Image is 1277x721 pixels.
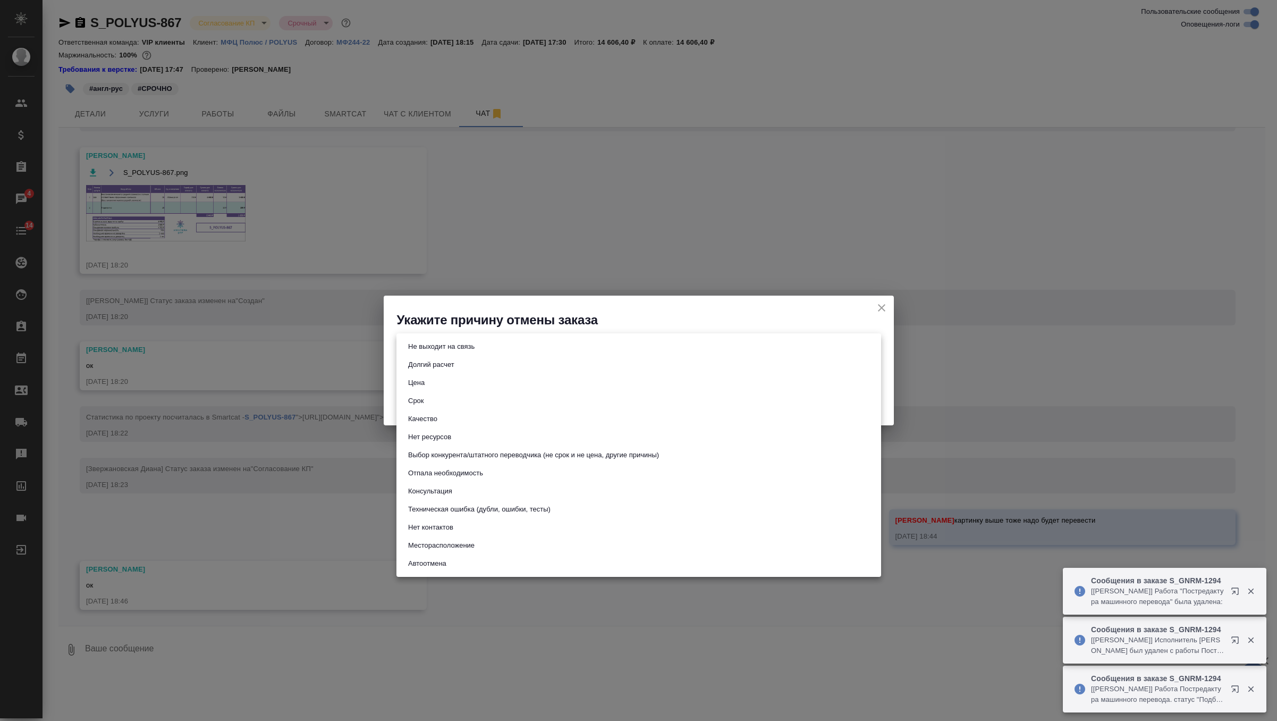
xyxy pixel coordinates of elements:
button: Закрыть [1240,684,1262,694]
button: Открыть в новой вкладке [1224,630,1250,655]
p: Сообщения в заказе S_GNRM-1294 [1091,673,1224,684]
button: Закрыть [1240,586,1262,596]
button: Открыть в новой вкладке [1224,581,1250,606]
button: Выбор конкурента/штатного переводчика (не срок и не цена, другие причины) [405,449,662,461]
button: Цена [405,377,428,389]
button: Долгий расчет [405,359,458,371]
p: [[PERSON_NAME]] Работа "Постредактура машинного перевода" была удалена: [1091,586,1224,607]
p: Сообщения в заказе S_GNRM-1294 [1091,575,1224,586]
button: Срок [405,395,427,407]
button: Нет контактов [405,522,456,533]
button: Не выходит на связь [405,341,478,353]
button: Открыть в новой вкладке [1224,678,1250,704]
p: Сообщения в заказе S_GNRM-1294 [1091,624,1224,635]
button: Месторасположение [405,540,478,551]
p: [[PERSON_NAME]] Исполнитель [PERSON_NAME] был удален с работы Постредактура машинного перевода [1091,635,1224,656]
button: Закрыть [1240,635,1262,645]
button: Нет ресурсов [405,431,454,443]
button: Качество [405,413,441,425]
p: [[PERSON_NAME]] Работа Постредактура машинного перевода. статус "Подбор" [1091,684,1224,705]
button: Отпала необходимость [405,467,486,479]
button: Консультация [405,485,455,497]
button: Техническая ошибка (дубли, ошибки, тесты) [405,504,554,515]
button: Автоотмена [405,558,450,569]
